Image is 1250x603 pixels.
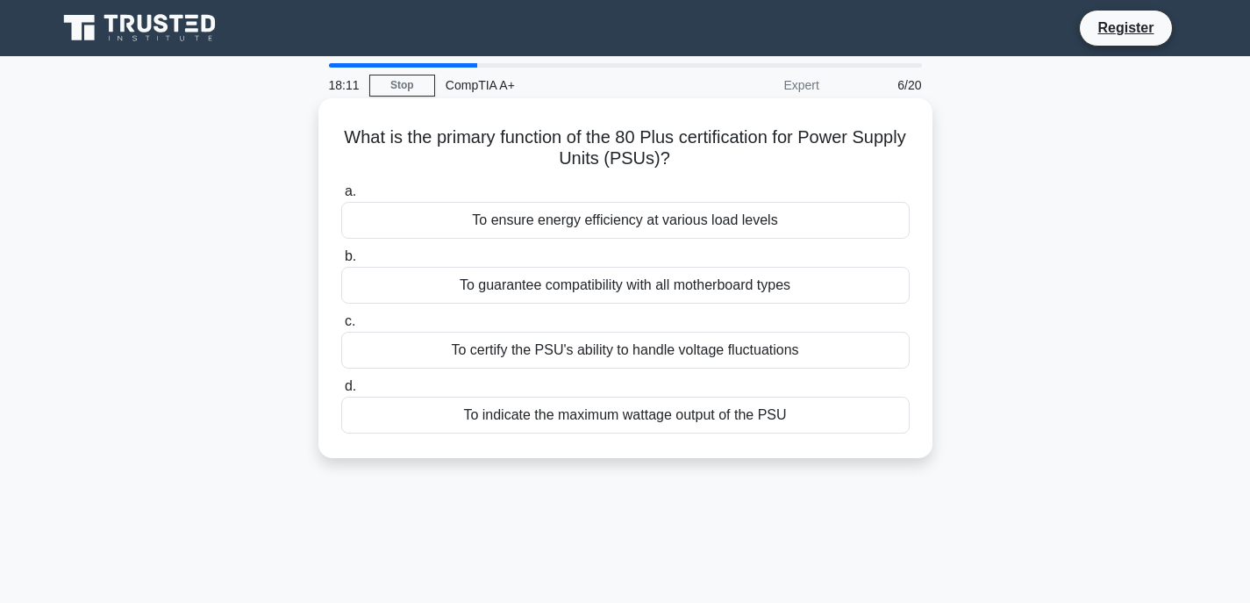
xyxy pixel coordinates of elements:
div: 18:11 [318,68,369,103]
span: c. [345,313,355,328]
div: CompTIA A+ [435,68,676,103]
span: b. [345,248,356,263]
span: d. [345,378,356,393]
span: a. [345,183,356,198]
div: To certify the PSU's ability to handle voltage fluctuations [341,332,910,369]
div: To ensure energy efficiency at various load levels [341,202,910,239]
div: To guarantee compatibility with all motherboard types [341,267,910,304]
h5: What is the primary function of the 80 Plus certification for Power Supply Units (PSUs)? [339,126,911,170]
a: Stop [369,75,435,97]
a: Register [1087,17,1164,39]
div: Expert [676,68,830,103]
div: 6/20 [830,68,932,103]
div: To indicate the maximum wattage output of the PSU [341,397,910,434]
